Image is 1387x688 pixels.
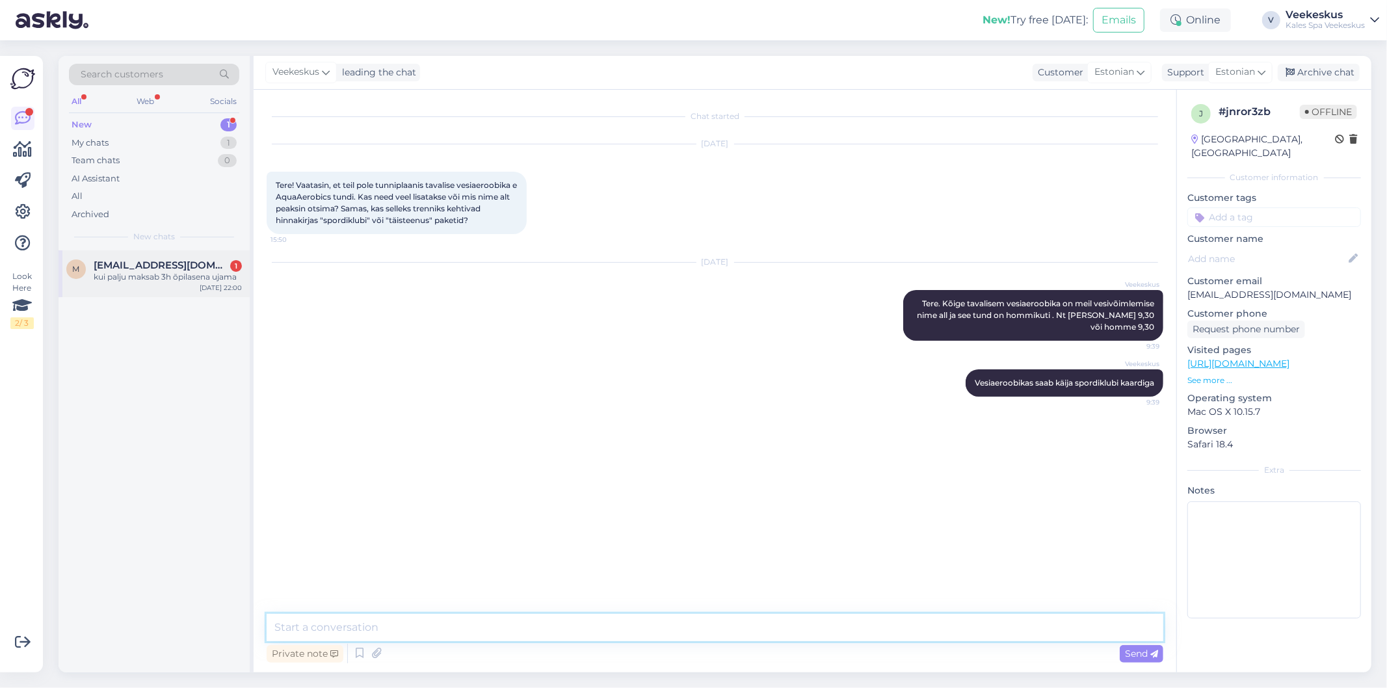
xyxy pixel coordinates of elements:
p: Mac OS X 10.15.7 [1187,405,1361,419]
span: 9:39 [1111,341,1159,351]
div: Chat started [267,111,1163,122]
span: 9:39 [1111,397,1159,407]
span: Tere! Vaatasin, et teil pole tunniplaanis tavalise vesiaeroobika e AquaAerobics tundi. Kas need v... [276,180,519,225]
span: j [1199,109,1203,118]
span: 15:50 [271,235,319,245]
a: [URL][DOMAIN_NAME] [1187,358,1289,369]
div: All [69,93,84,110]
span: New chats [133,231,175,243]
div: Socials [207,93,239,110]
p: Visited pages [1187,343,1361,357]
div: New [72,118,92,131]
span: Offline [1300,105,1357,119]
div: leading the chat [337,66,416,79]
div: Veekeskus [1286,10,1365,20]
div: Extra [1187,464,1361,476]
div: 0 [218,154,237,167]
p: Customer email [1187,274,1361,288]
div: Try free [DATE]: [983,12,1088,28]
input: Add name [1188,252,1346,266]
p: Customer phone [1187,307,1361,321]
div: Customer information [1187,172,1361,183]
div: [GEOGRAPHIC_DATA], [GEOGRAPHIC_DATA] [1191,133,1335,160]
div: [DATE] 22:00 [200,283,242,293]
div: Support [1162,66,1204,79]
p: Notes [1187,484,1361,497]
a: VeekeskusKales Spa Veekeskus [1286,10,1379,31]
p: Operating system [1187,391,1361,405]
button: Emails [1093,8,1144,33]
p: Safari 18.4 [1187,438,1361,451]
span: m [73,264,80,274]
span: Send [1125,648,1158,659]
div: My chats [72,137,109,150]
span: Search customers [81,68,163,81]
p: Browser [1187,424,1361,438]
div: V [1262,11,1280,29]
span: Tere. Kõige tavalisem vesiaeroobika on meil vesivõimlemise nime all ja see tund on hommikuti . Nt... [917,298,1156,332]
div: [DATE] [267,138,1163,150]
span: munapeatennisball@gmail.com [94,259,229,271]
div: 1 [230,260,242,272]
span: Veekeskus [272,65,319,79]
div: Look Here [10,271,34,329]
div: Online [1160,8,1231,32]
div: kui palju maksab 3h õpilasena ujama [94,271,242,283]
span: Veekeskus [1111,359,1159,369]
div: [DATE] [267,256,1163,268]
b: New! [983,14,1011,26]
span: Vesiaeroobikas saab käija spordiklubi kaardiga [975,378,1154,388]
div: Private note [267,645,343,663]
span: Estonian [1094,65,1134,79]
div: Request phone number [1187,321,1305,338]
div: # jnror3zb [1219,104,1300,120]
div: Web [135,93,157,110]
div: All [72,190,83,203]
div: AI Assistant [72,172,120,185]
div: Archived [72,208,109,221]
div: Kales Spa Veekeskus [1286,20,1365,31]
p: See more ... [1187,375,1361,386]
div: 1 [220,118,237,131]
span: Estonian [1215,65,1255,79]
div: 2 / 3 [10,317,34,329]
p: Customer tags [1187,191,1361,205]
div: Customer [1033,66,1083,79]
p: [EMAIL_ADDRESS][DOMAIN_NAME] [1187,288,1361,302]
p: Customer name [1187,232,1361,246]
div: 1 [220,137,237,150]
div: Team chats [72,154,120,167]
div: Archive chat [1278,64,1360,81]
input: Add a tag [1187,207,1361,227]
img: Askly Logo [10,66,35,91]
span: Veekeskus [1111,280,1159,289]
